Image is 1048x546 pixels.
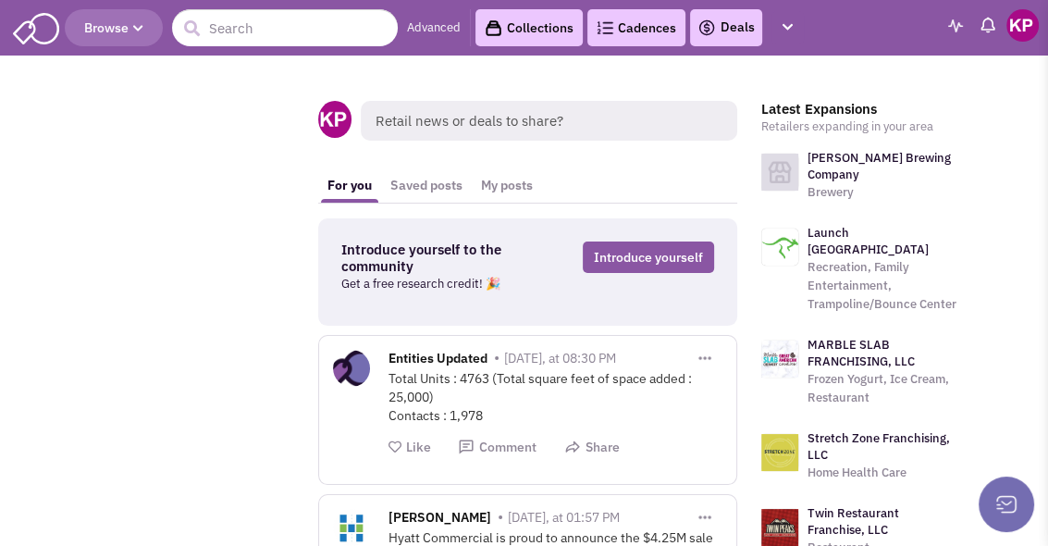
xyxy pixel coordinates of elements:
a: Stretch Zone Franchising, LLC [808,430,950,463]
a: [PERSON_NAME] Brewing Company [808,150,951,182]
a: My posts [472,168,542,203]
img: logo [761,154,798,191]
p: Recreation, Family Entertainment, Trampoline/Bounce Center [808,258,959,314]
a: Twin Restaurant Franchise, LLC [808,505,899,538]
span: [DATE], at 01:57 PM [508,509,620,526]
button: Share [564,439,620,456]
a: Saved posts [381,168,472,203]
a: Advanced [407,19,461,37]
span: Browse [84,19,143,36]
img: logo [761,509,798,546]
img: logo [761,434,798,471]
p: Brewery [808,183,959,202]
img: SmartAdmin [13,9,59,44]
a: For you [318,168,381,203]
h3: Introduce yourself to the community [341,242,549,275]
img: logo [761,341,798,378]
button: Like [388,439,431,456]
p: Retailers expanding in your area [761,118,959,136]
h3: Latest Expansions [761,101,959,118]
span: Like [406,439,431,455]
img: Cadences_logo.png [597,21,613,34]
img: icon-deals.svg [697,17,716,39]
span: [PERSON_NAME] [388,509,491,530]
span: Retail news or deals to share? [361,101,737,141]
input: Search [172,9,398,46]
p: Get a free research credit! 🎉 [341,275,549,293]
span: [DATE], at 08:30 PM [504,350,616,366]
img: logo [761,229,798,266]
a: Cadences [587,9,685,46]
button: Browse [65,9,163,46]
img: Keypoint Partners [1006,9,1039,42]
p: Frozen Yogurt, Ice Cream, Restaurant [808,370,959,407]
button: Comment [458,439,536,456]
a: Deals [697,17,755,39]
a: Collections [475,9,583,46]
a: Introduce yourself [583,242,714,273]
span: Entities Updated [388,350,487,371]
a: Launch [GEOGRAPHIC_DATA] [808,225,929,257]
p: Home Health Care [808,464,959,482]
a: MARBLE SLAB FRANCHISING, LLC [808,337,915,369]
img: icon-collection-lavender-black.svg [485,19,502,37]
div: Total Units : 4763 (Total square feet of space added : 25,000) Contacts : 1,978 [388,369,722,425]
